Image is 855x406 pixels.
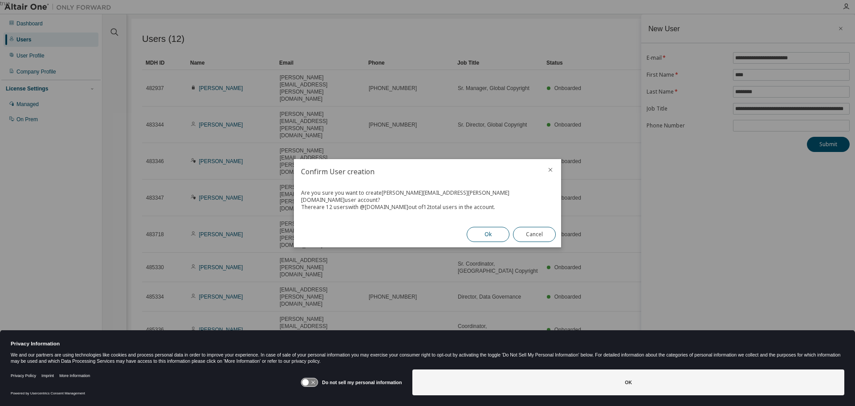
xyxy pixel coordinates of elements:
[294,159,540,184] h2: Confirm User creation
[301,204,554,211] div: There are 12 users with @ [DOMAIN_NAME] out of 12 total users in the account.
[467,227,509,242] button: Ok
[301,189,554,204] div: Are you sure you want to create [PERSON_NAME][EMAIL_ADDRESS][PERSON_NAME][DOMAIN_NAME] user account?
[547,166,554,173] button: close
[513,227,556,242] button: Cancel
